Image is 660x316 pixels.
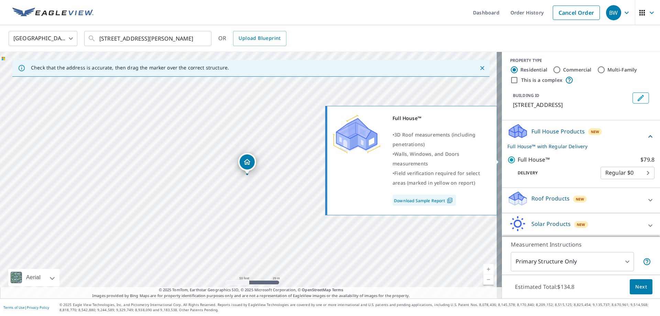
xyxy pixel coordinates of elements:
p: Estimated Total: $134.8 [509,279,580,294]
div: BW [606,5,621,20]
div: OR [218,31,286,46]
p: © 2025 Eagle View Technologies, Inc. and Pictometry International Corp. All Rights Reserved. Repo... [59,302,657,313]
p: [STREET_ADDRESS] [513,101,630,109]
div: Primary Structure Only [511,252,634,271]
img: Pdf Icon [445,197,454,204]
a: Download Sample Report [393,195,456,206]
div: • [393,149,488,168]
div: Full House ProductsNewFull House™ with Regular Delivery [507,123,654,150]
p: BUILDING ID [513,92,539,98]
p: Check that the address is accurate, then drag the marker over the correct structure. [31,65,229,71]
div: [GEOGRAPHIC_DATA] [9,29,77,48]
p: Measurement Instructions [511,240,651,249]
a: Cancel Order [553,6,600,20]
div: • [393,168,488,188]
input: Search by address or latitude-longitude [99,29,197,48]
p: Roof Products [531,194,570,203]
div: Solar ProductsNew [507,216,654,236]
a: Current Level 19, Zoom In [483,264,494,274]
button: Next [630,279,652,295]
p: Delivery [507,170,601,176]
label: Multi-Family [607,66,637,73]
span: Field verification required for select areas (marked in yellow on report) [393,170,480,186]
a: Privacy Policy [27,305,49,310]
div: Aerial [8,269,59,286]
span: © 2025 TomTom, Earthstar Geographics SIO, © 2025 Microsoft Corporation, © [159,287,343,293]
span: 3D Roof measurements (including penetrations) [393,131,475,148]
span: Walls, Windows, and Doors measurements [393,151,459,167]
label: Residential [520,66,547,73]
button: Close [478,64,487,73]
label: Commercial [563,66,592,73]
p: Full House™ with Regular Delivery [507,143,646,150]
div: Roof ProductsNew [507,190,654,210]
a: Current Level 19, Zoom Out [483,274,494,285]
div: • [393,130,488,149]
span: New [576,196,584,202]
div: Dropped pin, building 1, Residential property, 1230 Wyngate Rd Wynnewood, PA 19096 [238,153,256,174]
p: $79.8 [640,155,654,164]
div: Full House™ [393,113,488,123]
span: Your report will include only the primary structure on the property. For example, a detached gara... [643,258,651,266]
div: Regular $0 [601,163,654,183]
span: New [591,129,599,134]
img: EV Logo [12,8,93,18]
div: PROPERTY TYPE [510,57,652,64]
a: OpenStreetMap [302,287,331,292]
p: Solar Products [531,220,571,228]
button: Edit building 1 [632,92,649,103]
div: Aerial [24,269,43,286]
a: Terms of Use [3,305,25,310]
a: Terms [332,287,343,292]
span: Upload Blueprint [239,34,280,43]
span: New [577,222,585,227]
p: Full House Products [531,127,585,135]
p: Full House™ [518,155,550,164]
label: This is a complex [521,77,562,84]
img: Premium [332,113,381,155]
a: Upload Blueprint [233,31,286,46]
span: Next [635,283,647,291]
p: | [3,305,49,309]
